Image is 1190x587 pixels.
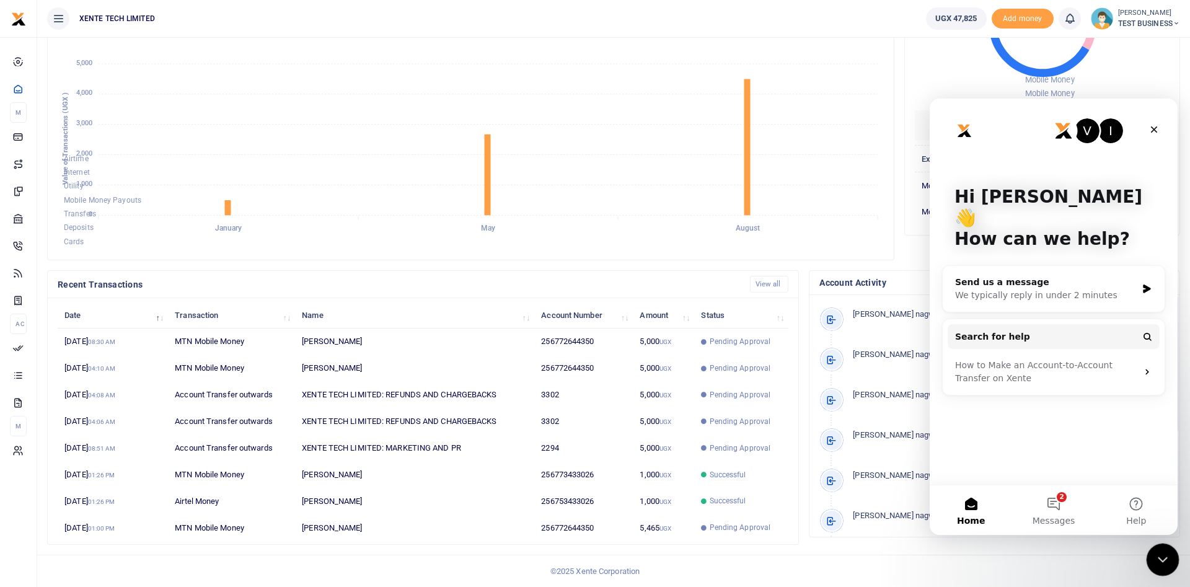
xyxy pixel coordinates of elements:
td: Mobile Money [915,199,1029,225]
a: UGX 47,825 [926,7,987,30]
td: Account Transfer outwards [168,382,295,408]
span: TEST BUSINESS [1118,18,1180,29]
a: logo-small logo-large logo-large [11,14,26,23]
span: [PERSON_NAME] nagwere [853,511,946,520]
span: Pending Approval [710,443,771,454]
small: 08:51 AM [88,445,116,452]
img: profile-user [1091,7,1113,30]
span: Pending Approval [710,363,771,374]
td: XENTE TECH LIMITED: REFUNDS AND CHARGEBACKS [295,408,534,435]
td: Airtel Money [168,488,295,514]
td: Mobile Money [915,172,1029,199]
td: [PERSON_NAME] [295,329,534,355]
p: signed-in [853,429,1090,442]
span: UGX 47,825 [935,12,977,25]
h4: Recent Transactions [58,278,740,291]
h6: [DATE] to [DATE] [915,110,1170,140]
small: 04:10 AM [88,365,116,372]
th: Date: activate to sort column descending [58,302,168,329]
span: Transfers [64,210,96,218]
span: [PERSON_NAME] nagwere [853,390,946,399]
small: [PERSON_NAME] [1118,8,1180,19]
td: 256772644350 [534,329,633,355]
li: M [10,102,27,123]
td: MTN Mobile Money [168,462,295,488]
small: 01:26 PM [88,472,115,479]
small: UGX [659,365,671,372]
td: 256753433026 [534,488,633,514]
td: 2294 [534,435,633,462]
td: 256772644350 [534,355,633,382]
th: Expense [915,146,1029,172]
td: 256772644350 [534,514,633,541]
p: signed-in [853,308,1090,321]
li: M [10,416,27,436]
th: Amount: activate to sort column ascending [633,302,694,329]
td: [PERSON_NAME] [295,462,534,488]
td: 3302 [534,408,633,435]
small: 08:30 AM [88,338,116,345]
th: Name: activate to sort column ascending [295,302,534,329]
p: signed-in [853,510,1090,523]
small: UGX [659,525,671,532]
span: Pending Approval [710,336,771,347]
img: logo-small [11,12,26,27]
tspan: 4,000 [76,89,93,97]
span: [PERSON_NAME] nagwere [853,350,946,359]
td: 5,000 [633,382,694,408]
li: Ac [10,314,27,334]
small: 04:08 AM [88,392,116,399]
td: [DATE] [58,488,168,514]
span: [PERSON_NAME] nagwere [853,470,946,480]
td: [PERSON_NAME] [295,355,534,382]
td: XENTE TECH LIMITED: REFUNDS AND CHARGEBACKS [295,382,534,408]
span: Internet [64,168,90,177]
span: Pending Approval [710,389,771,400]
td: 5,000 [633,329,694,355]
td: 3302 [534,382,633,408]
span: Pending Approval [710,416,771,427]
td: [DATE] [58,408,168,435]
a: Add money [992,13,1054,22]
span: Mobile Money Payouts [64,196,141,205]
tspan: May [481,224,495,233]
span: Mobile Money [1025,89,1075,98]
th: Account Number: activate to sort column ascending [534,302,633,329]
span: Add money [992,9,1054,29]
small: 01:00 PM [88,525,115,532]
tspan: 1,000 [76,180,93,188]
tspan: August [736,224,760,233]
span: Pending Approval [710,522,771,533]
p: signed-in [853,389,1090,402]
th: Status: activate to sort column ascending [694,302,788,329]
th: Transaction: activate to sort column ascending [168,302,295,329]
td: [DATE] [58,382,168,408]
span: [PERSON_NAME] nagwere [853,309,946,319]
td: MTN Mobile Money [168,355,295,382]
tspan: 5,000 [76,59,93,67]
span: Airtime [64,154,89,163]
td: [DATE] [58,514,168,541]
small: UGX [659,498,671,505]
span: Cards [64,237,84,246]
td: [DATE] [58,462,168,488]
small: UGX [659,418,671,425]
td: 256773433026 [534,462,633,488]
td: [DATE] [58,329,168,355]
td: 5,000 [633,408,694,435]
td: Account Transfer outwards [168,435,295,462]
